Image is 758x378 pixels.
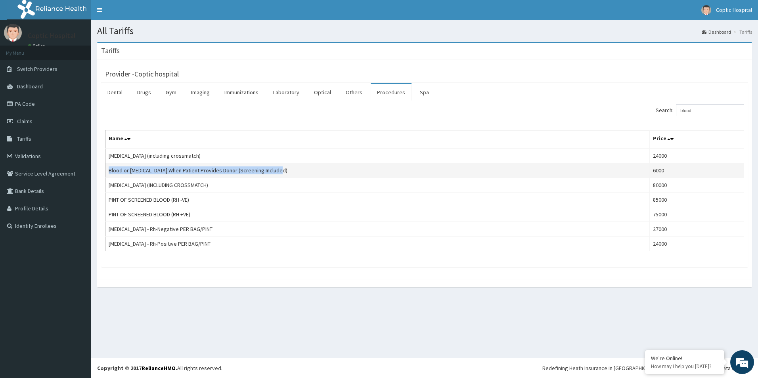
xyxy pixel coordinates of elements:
p: How may I help you today? [651,363,718,370]
div: We're Online! [651,355,718,362]
a: Procedures [371,84,412,101]
td: PINT OF SCREENED BLOOD (RH +VE) [105,207,650,222]
td: 75000 [650,207,744,222]
h3: Tariffs [101,47,120,54]
a: Others [339,84,369,101]
li: Tariffs [732,29,752,35]
a: Optical [308,84,337,101]
th: Price [650,130,744,149]
td: 80000 [650,178,744,193]
td: 24000 [650,148,744,163]
a: Drugs [131,84,157,101]
td: [MEDICAL_DATA] - Rh-Negative PER BAG/PINT [105,222,650,237]
th: Name [105,130,650,149]
strong: Copyright © 2017 . [97,365,177,372]
a: Laboratory [267,84,306,101]
span: Coptic Hospital [716,6,752,13]
div: Redefining Heath Insurance in [GEOGRAPHIC_DATA] using Telemedicine and Data Science! [542,364,752,372]
td: PINT OF SCREENED BLOOD (RH -VE) [105,193,650,207]
p: Coptic Hospital [28,32,76,39]
span: Dashboard [17,83,43,90]
a: Immunizations [218,84,265,101]
span: Claims [17,118,33,125]
span: Tariffs [17,135,31,142]
a: Dashboard [702,29,731,35]
img: d_794563401_company_1708531726252_794563401 [15,40,32,59]
td: [MEDICAL_DATA] - Rh-Positive PER BAG/PINT [105,237,650,251]
img: User Image [701,5,711,15]
input: Search: [676,104,744,116]
div: Chat with us now [41,44,133,55]
a: Online [28,43,47,49]
a: Spa [413,84,435,101]
div: Minimize live chat window [130,4,149,23]
img: User Image [4,24,22,42]
textarea: Type your message and hit 'Enter' [4,216,151,244]
h1: All Tariffs [97,26,752,36]
span: Switch Providers [17,65,57,73]
td: 27000 [650,222,744,237]
a: Dental [101,84,129,101]
td: [MEDICAL_DATA] (INCLUDING CROSSMATCH) [105,178,650,193]
td: 85000 [650,193,744,207]
a: Imaging [185,84,216,101]
span: We're online! [46,100,109,180]
footer: All rights reserved. [91,358,758,378]
td: Blood or [MEDICAL_DATA] When Patient Provides Donor (Screening Included) [105,163,650,178]
td: [MEDICAL_DATA] (including crossmatch) [105,148,650,163]
label: Search: [656,104,744,116]
td: 6000 [650,163,744,178]
a: Gym [159,84,183,101]
a: RelianceHMO [142,365,176,372]
h3: Provider - Coptic hospital [105,71,179,78]
td: 24000 [650,237,744,251]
